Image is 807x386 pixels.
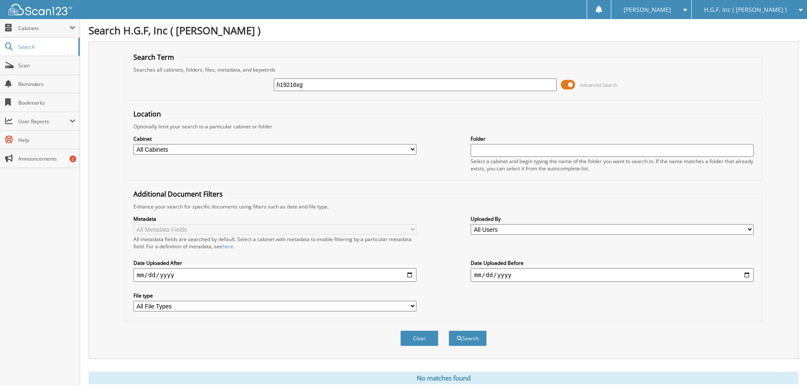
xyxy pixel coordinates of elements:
[129,53,178,62] legend: Search Term
[133,292,416,299] label: File type
[18,25,69,32] span: Cabinets
[129,109,165,119] legend: Location
[133,268,416,282] input: start
[471,259,754,267] label: Date Uploaded Before
[89,372,799,384] div: No matches found
[129,123,758,130] div: Optionally limit your search to a particular cabinet or folder
[18,81,75,88] span: Reminders
[133,135,416,142] label: Cabinet
[133,259,416,267] label: Date Uploaded After
[133,236,416,250] div: All metadata fields are searched by default. Select a cabinet with metadata to enable filtering b...
[18,118,69,125] span: User Reports
[449,330,487,346] button: Search
[18,155,75,162] span: Announcements
[133,215,416,222] label: Metadata
[471,158,754,172] div: Select a cabinet and begin typing the name of the folder you want to search in. If the name match...
[18,99,75,106] span: Bookmarks
[580,82,618,88] span: Advanced Search
[222,243,233,250] a: here
[69,156,76,162] div: 2
[18,62,75,69] span: Scan
[400,330,438,346] button: Clear
[471,215,754,222] label: Uploaded By
[471,268,754,282] input: end
[18,136,75,144] span: Help
[129,203,758,210] div: Enhance your search for specific documents using filters such as date and file type.
[129,189,227,199] legend: Additional Document Filters
[89,23,799,37] h1: Search H.G.F, Inc ( [PERSON_NAME] )
[129,66,758,73] div: Searches all cabinets, folders, files, metadata, and keywords
[624,7,671,12] span: [PERSON_NAME]
[18,43,74,50] span: Search
[8,4,72,15] img: scan123-logo-white.svg
[471,135,754,142] label: Folder
[704,7,787,12] span: H.G.F, Inc ( [PERSON_NAME] )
